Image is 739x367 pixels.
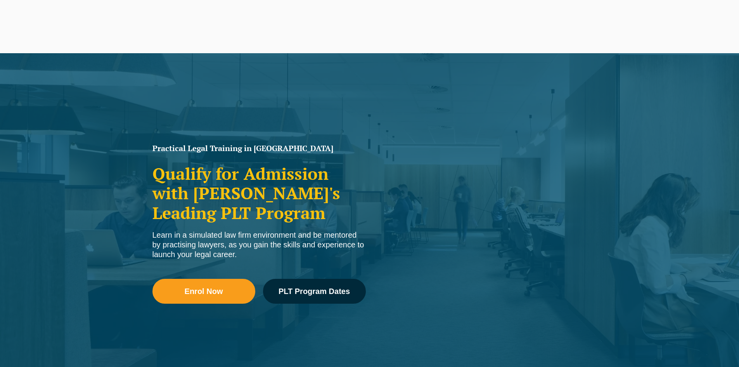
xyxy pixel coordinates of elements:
[279,287,350,295] span: PLT Program Dates
[152,279,255,304] a: Enrol Now
[152,164,366,223] h2: Qualify for Admission with [PERSON_NAME]'s Leading PLT Program
[185,287,223,295] span: Enrol Now
[263,279,366,304] a: PLT Program Dates
[152,144,366,152] h1: Practical Legal Training in [GEOGRAPHIC_DATA]
[152,230,366,259] div: Learn in a simulated law firm environment and be mentored by practising lawyers, as you gain the ...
